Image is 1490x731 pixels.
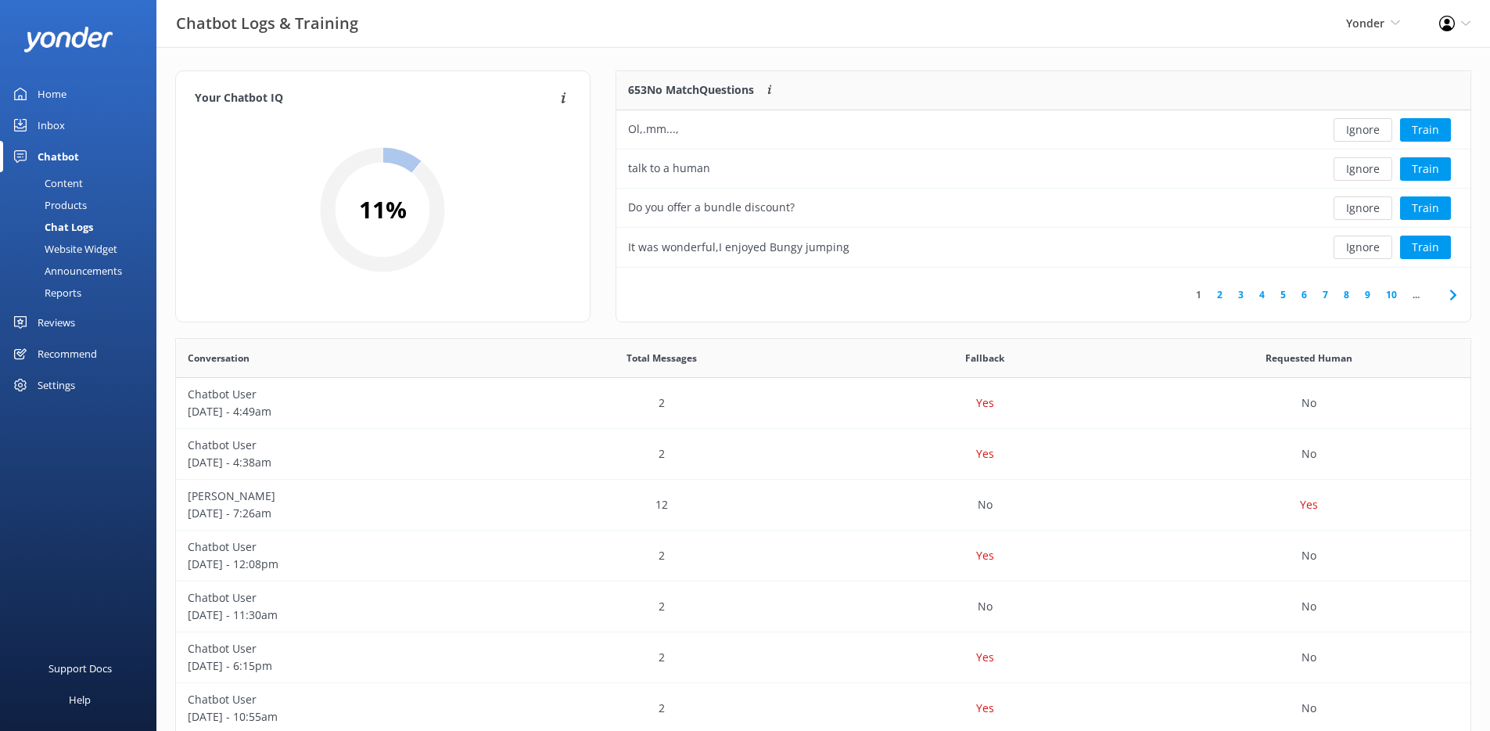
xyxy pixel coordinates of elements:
p: Chatbot User [188,538,488,556]
h2: 11 % [359,191,407,229]
div: Chatbot [38,141,79,172]
div: row [616,189,1470,228]
div: Settings [38,369,75,401]
p: Chatbot User [188,589,488,607]
p: [DATE] - 11:30am [188,607,488,624]
a: 2 [1209,287,1230,302]
p: [DATE] - 6:15pm [188,657,488,675]
div: Reports [9,282,81,304]
p: [DATE] - 12:08pm [188,556,488,573]
div: Announcements [9,260,122,282]
p: Yes [976,547,994,564]
a: 4 [1251,287,1273,302]
p: No [1302,700,1316,717]
a: 6 [1294,287,1315,302]
div: row [616,149,1470,189]
p: [DATE] - 4:38am [188,454,488,471]
h4: Your Chatbot IQ [195,90,556,107]
span: Yonder [1346,16,1384,31]
button: Train [1400,196,1451,220]
p: No [1302,394,1316,412]
p: Chatbot User [188,691,488,708]
a: Content [9,172,156,194]
p: 2 [659,649,665,666]
span: Fallback [965,351,1004,365]
p: [DATE] - 7:26am [188,505,488,522]
h3: Chatbot Logs & Training [176,11,358,36]
a: 5 [1273,287,1294,302]
p: Yes [976,394,994,412]
p: No [1302,598,1316,615]
div: Reviews [38,307,75,338]
span: Requested Human [1266,351,1352,365]
div: talk to a human [628,160,710,177]
div: Chat Logs [9,216,93,238]
p: Yes [976,445,994,463]
div: Inbox [38,110,65,141]
a: 9 [1357,287,1378,302]
span: Conversation [188,351,250,365]
span: Total Messages [627,351,697,365]
p: 12 [655,496,668,513]
div: It was wonderful,I enjoyed Bungy jumping [628,239,849,256]
a: 3 [1230,287,1251,302]
div: Website Widget [9,238,117,260]
button: Train [1400,157,1451,181]
div: Content [9,172,83,194]
div: Products [9,194,87,216]
button: Ignore [1334,236,1392,259]
div: row [176,632,1470,683]
a: Products [9,194,156,216]
p: Yes [976,649,994,666]
button: Ignore [1334,157,1392,181]
div: Recommend [38,338,97,369]
p: No [978,598,993,615]
button: Train [1400,118,1451,142]
div: Ol,.mm..., [628,121,679,138]
div: row [176,429,1470,480]
p: 2 [659,700,665,717]
div: grid [616,110,1470,267]
p: 2 [659,547,665,564]
p: [PERSON_NAME] [188,488,488,505]
div: row [176,531,1470,582]
button: Ignore [1334,118,1392,142]
p: [DATE] - 4:49am [188,403,488,420]
a: 7 [1315,287,1336,302]
div: Do you offer a bundle discount? [628,199,795,216]
a: Chat Logs [9,216,156,238]
button: Ignore [1334,196,1392,220]
p: Chatbot User [188,437,488,454]
div: row [176,480,1470,531]
div: row [176,378,1470,429]
a: Reports [9,282,156,304]
div: Help [69,684,91,715]
p: Chatbot User [188,640,488,657]
p: No [978,496,993,513]
div: row [176,582,1470,632]
a: 1 [1188,287,1209,302]
p: 2 [659,394,665,412]
div: Home [38,78,66,110]
p: 2 [659,598,665,615]
a: 10 [1378,287,1405,302]
a: Website Widget [9,238,156,260]
p: Chatbot User [188,386,488,403]
p: [DATE] - 10:55am [188,708,488,726]
a: 8 [1336,287,1357,302]
div: row [616,228,1470,267]
a: Announcements [9,260,156,282]
p: No [1302,547,1316,564]
p: Yes [1300,496,1318,513]
button: Train [1400,236,1451,259]
img: yonder-white-logo.png [23,27,113,52]
p: Yes [976,700,994,717]
span: ... [1405,287,1427,302]
p: No [1302,649,1316,666]
div: Support Docs [48,653,112,684]
p: No [1302,445,1316,463]
p: 653 No Match Questions [628,81,754,99]
div: row [616,110,1470,149]
p: 2 [659,445,665,463]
